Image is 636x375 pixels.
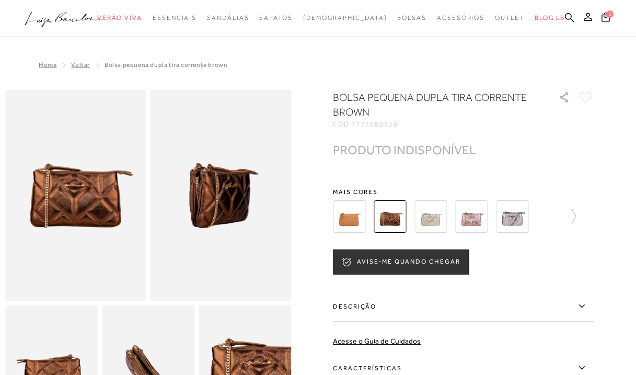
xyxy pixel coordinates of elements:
span: Sapatos [259,14,292,21]
a: Home [39,61,56,69]
span: Verão Viva [97,14,142,21]
span: Bolsa pequena dupla tira corrente brown [105,61,227,69]
img: Bolsa pequena dupla tira corrente dourada [414,200,447,233]
button: AVISE-ME QUANDO CHEGAR [333,249,469,275]
img: image [5,90,146,301]
a: categoryNavScreenReaderText [397,8,426,28]
span: Bolsas [397,14,426,21]
a: categoryNavScreenReaderText [437,8,484,28]
a: Voltar [71,61,90,69]
span: Mais cores [333,189,594,195]
img: BOLSA PEQUENA DUPLA TIRA CORRENTE METALIZADA ROSÉ [455,200,488,233]
span: 0 [606,10,614,18]
span: Outlet [495,14,524,21]
label: Descrição [333,291,594,322]
a: categoryNavScreenReaderText [259,8,292,28]
a: categoryNavScreenReaderText [207,8,249,28]
a: categoryNavScreenReaderText [495,8,524,28]
span: 7777080320 [352,121,398,128]
img: Bolsa pequena dupla tira corrente brown [374,200,406,233]
span: BLOG LB [535,14,565,21]
img: image [151,90,292,301]
span: Sandálias [207,14,249,21]
div: CÓD: [333,121,542,128]
a: noSubCategoriesText [303,8,387,28]
img: BOLSA COM DUPLO COMPARTIMENTO EM COURO CARAMELO COM ALÇA DE CORRENTE PEQUENA [333,200,365,233]
a: categoryNavScreenReaderText [97,8,142,28]
div: PRODUTO INDISPONÍVEL [333,144,476,155]
button: 0 [598,12,613,26]
span: [DEMOGRAPHIC_DATA] [303,14,387,21]
a: categoryNavScreenReaderText [153,8,196,28]
h1: Bolsa pequena dupla tira corrente brown [333,90,529,119]
img: Bolsa pequena dupla tira corrente metalizada titânio [496,200,528,233]
a: Acesse o Guia de Cuidados [333,337,421,345]
a: BLOG LB [535,8,565,28]
span: Essenciais [153,14,196,21]
span: Acessórios [437,14,484,21]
